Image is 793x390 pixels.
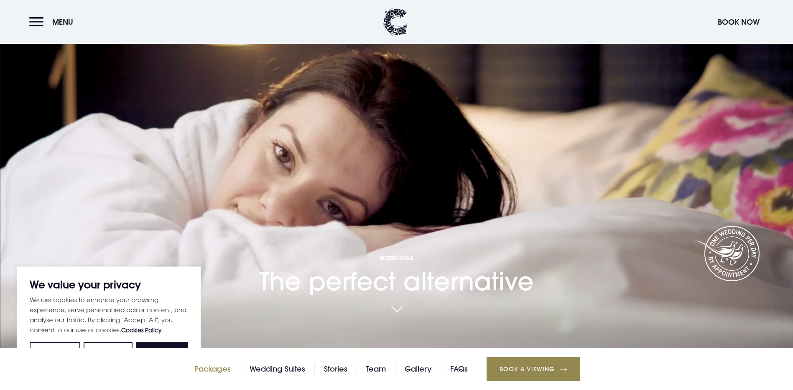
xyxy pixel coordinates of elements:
[136,342,188,360] button: Accept All
[250,363,305,375] a: Wedding Suites
[405,363,431,375] a: Gallery
[259,254,534,262] span: Weddings
[366,363,386,375] a: Team
[487,357,580,381] a: Book a Viewing
[17,267,201,373] div: We value your privacy
[324,363,347,375] a: Stories
[30,295,188,335] p: We use cookies to enhance your browsing experience, serve personalised ads or content, and analys...
[29,13,77,31] button: Menu
[383,8,408,36] img: Clandeboye Lodge
[450,363,468,375] a: FAQs
[121,326,162,334] a: Cookies Policy
[52,17,73,27] span: Menu
[194,363,231,375] a: Packages
[84,342,132,360] button: Reject All
[30,342,80,360] button: Customise
[30,280,188,290] p: We value your privacy
[714,13,764,31] button: Book Now
[259,206,534,296] h1: The perfect alternative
